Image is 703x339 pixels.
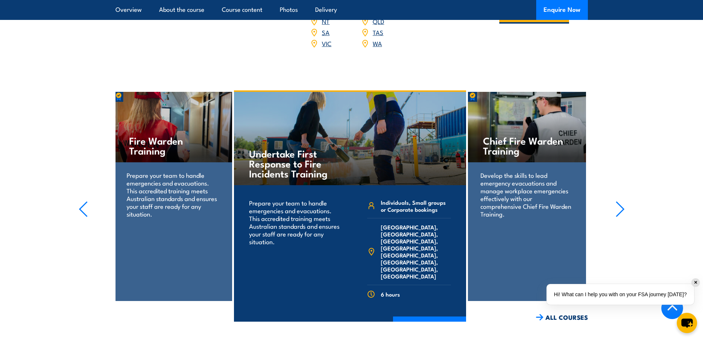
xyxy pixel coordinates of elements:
span: [GEOGRAPHIC_DATA], [GEOGRAPHIC_DATA], [GEOGRAPHIC_DATA], [GEOGRAPHIC_DATA], [GEOGRAPHIC_DATA], [G... [381,224,451,280]
a: WA [373,39,382,48]
a: SA [322,28,330,37]
a: VIC [322,39,331,48]
a: QLD [373,17,384,25]
h4: Chief Fire Warden Training [483,135,571,155]
p: Prepare your team to handle emergencies and evacuations. This accredited training meets Australia... [127,171,219,218]
div: Hi! What can I help you with on your FSA journey [DATE]? [547,284,694,305]
div: ✕ [692,279,700,287]
a: NT [322,17,330,25]
a: ALL COURSES [536,313,588,322]
p: Develop the skills to lead emergency evacuations and manage workplace emergencies effectively wit... [480,171,573,218]
p: Prepare your team to handle emergencies and evacuations. This accredited training meets Australia... [249,199,340,245]
h4: Fire Warden Training [129,135,217,155]
span: 6 hours [381,291,400,298]
h4: Undertake First Response to Fire Incidents Training [249,148,336,178]
a: TAS [373,28,383,37]
a: COURSE DETAILS [393,316,466,336]
button: chat-button [677,313,697,333]
span: Individuals, Small groups or Corporate bookings [381,199,451,213]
